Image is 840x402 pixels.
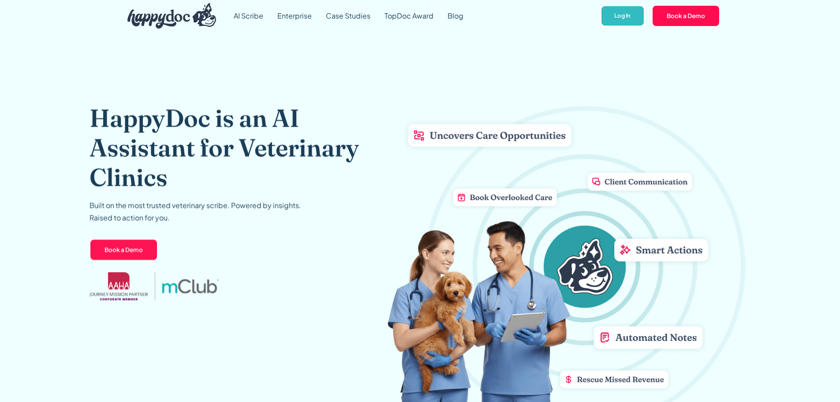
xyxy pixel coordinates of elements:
[90,272,148,300] img: AAHA Advantage logo
[90,103,387,192] h1: HappyDoc is an AI Assistant for Veterinary Clinics
[120,1,217,31] a: home
[601,5,644,27] a: Log In
[162,279,218,293] img: mclub logo
[90,239,158,261] a: Book a Demo
[127,3,217,29] img: HappyDoc Logo: A happy dog with his ear up, listening.
[90,199,301,224] p: Built on the most trusted veterinary scribe. Powered by insights. Raised to action for you.
[652,5,720,27] a: Book a Demo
